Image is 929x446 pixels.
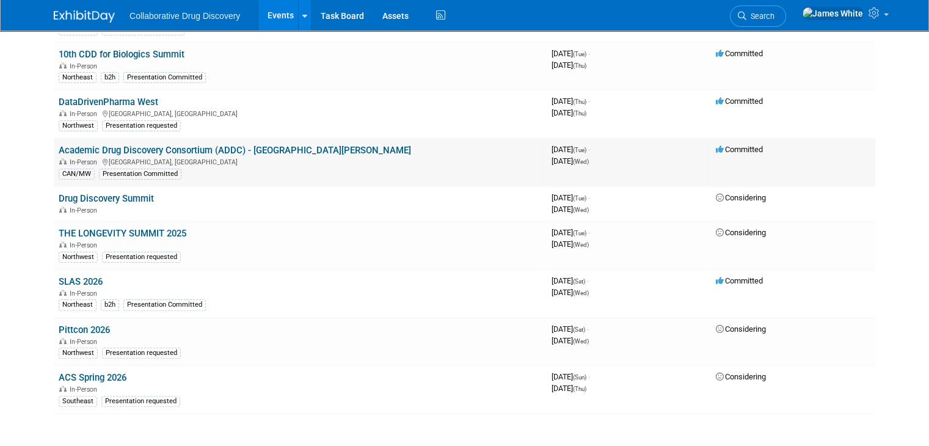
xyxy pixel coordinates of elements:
[59,386,67,392] img: In-Person Event
[70,338,101,346] span: In-Person
[102,252,181,263] div: Presentation requested
[573,386,586,392] span: (Thu)
[70,290,101,298] span: In-Person
[573,147,586,153] span: (Tue)
[573,207,589,213] span: (Wed)
[573,51,586,57] span: (Tue)
[552,205,589,214] span: [DATE]
[59,110,67,116] img: In-Person Event
[552,145,590,154] span: [DATE]
[70,158,101,166] span: In-Person
[59,338,67,344] img: In-Person Event
[573,326,585,333] span: (Sat)
[552,336,589,345] span: [DATE]
[716,276,763,285] span: Committed
[59,158,67,164] img: In-Person Event
[588,228,590,237] span: -
[123,72,206,83] div: Presentation Committed
[59,348,98,359] div: Northwest
[716,372,766,381] span: Considering
[59,299,97,310] div: Northeast
[552,97,590,106] span: [DATE]
[573,290,589,296] span: (Wed)
[716,145,763,154] span: Committed
[573,230,586,236] span: (Tue)
[552,276,589,285] span: [DATE]
[59,169,95,180] div: CAN/MW
[552,239,589,249] span: [DATE]
[573,110,586,117] span: (Thu)
[59,97,158,108] a: DataDrivenPharma West
[59,396,97,407] div: Southeast
[70,62,101,70] span: In-Person
[59,207,67,213] img: In-Person Event
[716,49,763,58] span: Committed
[802,7,864,20] img: James White
[573,338,589,345] span: (Wed)
[54,10,115,23] img: ExhibitDay
[716,193,766,202] span: Considering
[59,108,542,118] div: [GEOGRAPHIC_DATA], [GEOGRAPHIC_DATA]
[587,276,589,285] span: -
[588,145,590,154] span: -
[101,72,119,83] div: b2h
[746,12,774,21] span: Search
[730,5,786,27] a: Search
[552,108,586,117] span: [DATE]
[59,49,184,60] a: 10th CDD for Biologics Summit
[552,324,589,334] span: [DATE]
[129,11,240,21] span: Collaborative Drug Discovery
[552,228,590,237] span: [DATE]
[552,60,586,70] span: [DATE]
[573,158,589,165] span: (Wed)
[59,276,103,287] a: SLAS 2026
[573,374,586,381] span: (Sun)
[59,241,67,247] img: In-Person Event
[101,299,119,310] div: b2h
[552,156,589,166] span: [DATE]
[99,169,181,180] div: Presentation Committed
[588,49,590,58] span: -
[716,228,766,237] span: Considering
[59,72,97,83] div: Northeast
[716,97,763,106] span: Committed
[573,278,585,285] span: (Sat)
[552,384,586,393] span: [DATE]
[552,49,590,58] span: [DATE]
[70,241,101,249] span: In-Person
[552,372,590,381] span: [DATE]
[70,110,101,118] span: In-Person
[101,396,180,407] div: Presentation requested
[59,324,110,335] a: Pittcon 2026
[588,193,590,202] span: -
[70,207,101,214] span: In-Person
[59,156,542,166] div: [GEOGRAPHIC_DATA], [GEOGRAPHIC_DATA]
[588,97,590,106] span: -
[552,193,590,202] span: [DATE]
[588,372,590,381] span: -
[573,195,586,202] span: (Tue)
[59,120,98,131] div: Northwest
[716,324,766,334] span: Considering
[573,62,586,69] span: (Thu)
[587,324,589,334] span: -
[59,193,154,204] a: Drug Discovery Summit
[123,299,206,310] div: Presentation Committed
[573,98,586,105] span: (Thu)
[102,348,181,359] div: Presentation requested
[573,241,589,248] span: (Wed)
[59,372,126,383] a: ACS Spring 2026
[59,252,98,263] div: Northwest
[59,228,186,239] a: THE LONGEVITY SUMMIT 2025
[552,288,589,297] span: [DATE]
[70,386,101,393] span: In-Person
[59,290,67,296] img: In-Person Event
[59,145,411,156] a: Academic Drug Discovery Consortium (ADDC) - [GEOGRAPHIC_DATA][PERSON_NAME]
[59,62,67,68] img: In-Person Event
[102,120,181,131] div: Presentation requested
